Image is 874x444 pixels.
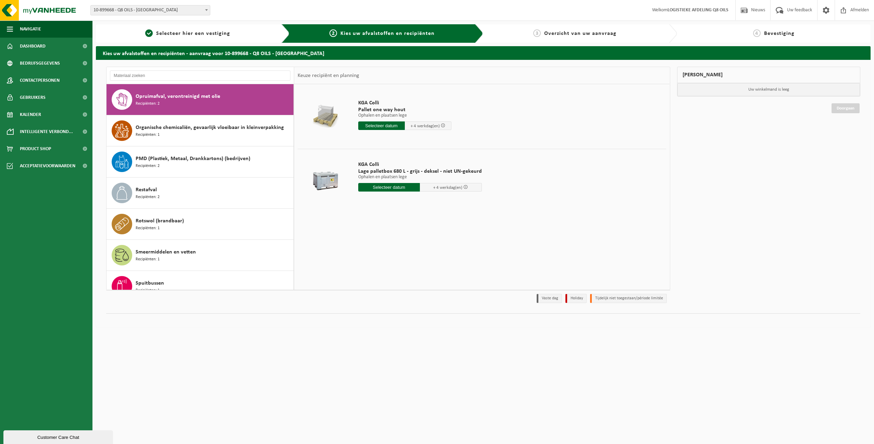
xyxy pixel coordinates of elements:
[90,5,210,15] span: 10-899668 - Q8 OILS - ANTWERPEN
[20,72,60,89] span: Contactpersonen
[20,55,60,72] span: Bedrijfsgegevens
[358,106,451,113] span: Pallet one way hout
[136,287,160,294] span: Recipiënten: 1
[136,225,160,232] span: Recipiënten: 1
[156,31,230,36] span: Selecteer hier een vestiging
[136,194,160,200] span: Recipiënten: 2
[3,429,114,444] iframe: chat widget
[544,31,616,36] span: Overzicht van uw aanvraag
[107,240,294,271] button: Smeermiddelen en vetten Recipiënten: 1
[20,21,41,38] span: Navigatie
[358,113,451,118] p: Ophalen en plaatsen lege
[294,67,363,84] div: Keuze recipiënt en planning
[110,70,290,81] input: Materiaal zoeken
[20,38,46,55] span: Dashboard
[358,168,482,175] span: Lage palletbox 680 L - grijs - deksel - niet UN-gekeurd
[107,84,294,115] button: Opruimafval, verontreinigd met olie Recipiënten: 2
[136,217,184,225] span: Rotswol (brandbaar)
[136,123,284,132] span: Organische chemicaliën, gevaarlijk vloeibaar in kleinverpakking
[753,29,761,37] span: 4
[20,106,41,123] span: Kalender
[107,271,294,302] button: Spuitbussen Recipiënten: 1
[136,101,160,107] span: Recipiënten: 2
[107,115,294,146] button: Organische chemicaliën, gevaarlijk vloeibaar in kleinverpakking Recipiënten: 1
[329,29,337,37] span: 2
[764,31,795,36] span: Bevestiging
[107,146,294,178] button: PMD (Plastiek, Metaal, Drankkartons) (bedrijven) Recipiënten: 2
[145,29,153,37] span: 1
[136,186,157,194] span: Restafval
[340,31,435,36] span: Kies uw afvalstoffen en recipiënten
[136,155,250,163] span: PMD (Plastiek, Metaal, Drankkartons) (bedrijven)
[832,103,860,113] a: Doorgaan
[136,92,220,101] span: Opruimafval, verontreinigd met olie
[411,124,440,128] span: + 4 werkdag(en)
[20,89,46,106] span: Gebruikers
[107,178,294,209] button: Restafval Recipiënten: 2
[107,209,294,240] button: Rotswol (brandbaar) Recipiënten: 1
[20,157,75,174] span: Acceptatievoorwaarden
[565,294,587,303] li: Holiday
[20,140,51,157] span: Product Shop
[433,185,462,190] span: + 4 werkdag(en)
[533,29,541,37] span: 3
[537,294,562,303] li: Vaste dag
[358,175,482,180] p: Ophalen en plaatsen lege
[96,46,871,60] h2: Kies uw afvalstoffen en recipiënten - aanvraag voor 10-899668 - Q8 OILS - [GEOGRAPHIC_DATA]
[20,123,73,140] span: Intelligente verbond...
[358,121,405,130] input: Selecteer datum
[136,256,160,263] span: Recipiënten: 1
[677,67,861,83] div: [PERSON_NAME]
[358,161,482,168] span: KGA Colli
[136,132,160,138] span: Recipiënten: 1
[590,294,667,303] li: Tijdelijk niet toegestaan/période limitée
[136,163,160,169] span: Recipiënten: 2
[91,5,210,15] span: 10-899668 - Q8 OILS - ANTWERPEN
[136,248,196,256] span: Smeermiddelen en vetten
[99,29,276,38] a: 1Selecteer hier een vestiging
[677,83,860,96] p: Uw winkelmand is leeg
[136,279,164,287] span: Spuitbussen
[667,8,728,13] strong: LOGISTIEKE AFDELING Q8 OILS
[358,183,420,192] input: Selecteer datum
[358,100,451,106] span: KGA Colli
